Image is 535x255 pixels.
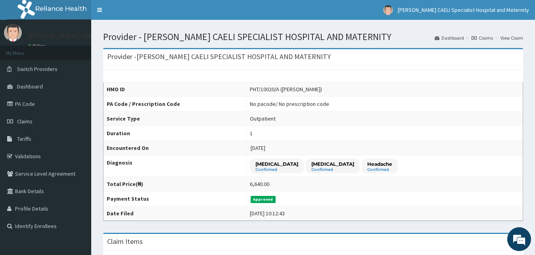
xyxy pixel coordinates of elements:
th: Duration [104,126,247,141]
span: Switch Providers [17,65,58,73]
h1: Provider - [PERSON_NAME] CAELI SPECIALIST HOSPITAL AND MATERNITY [103,32,523,42]
span: Approved [251,196,276,203]
small: Confirmed [311,168,354,172]
th: Encountered On [104,141,247,155]
small: Confirmed [367,168,392,172]
span: Tariffs [17,135,31,142]
div: No pacode / No prescription code [250,100,329,108]
div: PHT/10020/A ([PERSON_NAME]) [250,85,322,93]
th: Payment Status [104,192,247,206]
h3: Claim Items [107,238,143,245]
a: View Claim [500,35,523,41]
p: Headache [367,161,392,167]
th: PA Code / Prescription Code [104,97,247,111]
div: 1 [250,129,253,137]
span: Dashboard [17,83,43,90]
th: Diagnosis [104,155,247,177]
span: [DATE] [251,144,265,151]
p: [MEDICAL_DATA] [255,161,298,167]
h3: Provider - [PERSON_NAME] CAELI SPECIALIST HOSPITAL AND MATERNITY [107,53,331,60]
a: Claims [472,35,493,41]
th: Total Price(₦) [104,177,247,192]
span: Claims [17,118,33,125]
div: [DATE] 10:12:43 [250,209,285,217]
p: [PERSON_NAME] CAELI Specialist Hospital and Maternity [28,32,203,39]
small: Confirmed [255,168,298,172]
div: Outpatient [250,115,276,123]
span: [PERSON_NAME] CAELI Specialist Hospital and Maternity [398,6,529,13]
img: User Image [4,24,22,42]
img: User Image [383,5,393,15]
a: Dashboard [435,35,464,41]
a: Online [28,43,47,49]
th: HMO ID [104,82,247,97]
th: Date Filed [104,206,247,221]
p: [MEDICAL_DATA] [311,161,354,167]
div: 6,640.00 [250,180,269,188]
th: Service Type [104,111,247,126]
